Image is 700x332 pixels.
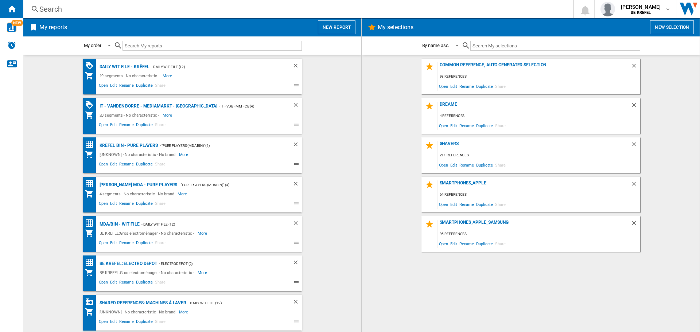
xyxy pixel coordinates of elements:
span: More [198,229,208,238]
div: Delete [631,141,640,151]
span: Rename [118,239,135,248]
span: Rename [118,161,135,169]
span: [PERSON_NAME] [621,3,661,11]
div: Smartphones_Apple_Samsung [438,220,631,230]
div: Delete [292,220,302,229]
span: Open [438,160,450,170]
div: Price Matrix [85,179,98,188]
div: Shavers [438,141,631,151]
div: My Assortment [85,111,98,120]
div: 211 references [438,151,640,160]
span: Edit [449,160,458,170]
div: My Assortment [85,190,98,198]
span: Open [438,121,450,130]
span: More [198,268,208,277]
div: Delete [292,180,302,190]
span: Duplicate [475,239,494,249]
span: Duplicate [135,279,154,288]
div: [UNKNOWN] - No characteristic - No brand [98,308,179,316]
div: Delete [292,141,302,150]
div: [UNKNOWN] - No characteristic - No brand [98,150,179,159]
span: Share [494,160,507,170]
div: Search [39,4,554,14]
span: More [178,190,188,198]
span: NEW [11,20,23,26]
span: Open [438,239,450,249]
div: 4 segments - No characteristic - No brand [98,190,178,198]
div: - Daily WIT file (12) [149,62,277,71]
span: Duplicate [475,81,494,91]
div: BE KREFEL:Gros electroménager - No characteristic - [98,229,198,238]
div: By name asc. [422,43,450,48]
span: Edit [109,239,118,248]
span: Share [494,81,507,91]
span: More [179,150,190,159]
div: 64 references [438,190,640,199]
span: Edit [109,161,118,169]
span: Open [98,318,109,327]
span: Open [98,82,109,91]
h2: My reports [38,20,69,34]
span: Share [154,279,167,288]
div: 4 references [438,112,640,121]
div: DREAME [438,102,631,112]
div: 20 segments - No characteristic - [98,111,163,120]
span: Edit [109,200,118,209]
span: Open [98,200,109,209]
div: Shared references: Machines à laver [98,298,187,308]
div: Delete [292,62,302,71]
div: Price Matrix [85,258,98,267]
span: Rename [458,121,475,130]
button: New report [318,20,355,34]
span: Share [154,82,167,91]
div: Delete [631,102,640,112]
div: My Assortment [85,150,98,159]
div: My Assortment [85,71,98,80]
span: Share [494,239,507,249]
div: - "Pure Players (MDABIN)" (4) [177,180,277,190]
span: Duplicate [135,121,154,130]
span: Share [154,318,167,327]
div: - ElectroDepot (2) [157,259,277,268]
span: Share [494,121,507,130]
div: - IT - Vdb - MM - CB (4) [217,102,278,111]
span: Rename [458,199,475,209]
div: 95 references [438,230,640,239]
b: BE KREFEL [631,10,651,15]
span: Rename [458,160,475,170]
span: Edit [109,121,118,130]
span: Rename [458,239,475,249]
div: BE KREFEL: Electro depot [98,259,157,268]
div: MDA/BIN - WIT file [98,220,140,229]
span: Duplicate [135,318,154,327]
span: Open [98,239,109,248]
div: Price Matrix [85,140,98,149]
span: Rename [118,200,135,209]
span: More [179,308,190,316]
span: Duplicate [135,161,154,169]
span: Share [154,239,167,248]
span: More [163,111,173,120]
div: Krëfel BIN - Pure Players [98,141,158,150]
span: Edit [449,81,458,91]
div: Common reference, auto generated selection [438,62,631,72]
div: Daily WIT file - Krëfel [98,62,150,71]
div: My order [84,43,101,48]
div: Delete [631,62,640,72]
h2: My selections [376,20,415,34]
div: My Assortment [85,308,98,316]
div: Delete [292,298,302,308]
div: Shared references [85,297,98,306]
span: Rename [458,81,475,91]
span: Edit [109,318,118,327]
div: IT - Vanden Borre - Mediamarkt - [GEOGRAPHIC_DATA] [98,102,217,111]
span: Edit [109,82,118,91]
div: 98 references [438,72,640,81]
button: New selection [650,20,694,34]
div: My Assortment [85,268,98,277]
img: alerts-logo.svg [7,41,16,50]
span: Edit [449,199,458,209]
span: Rename [118,279,135,288]
div: Delete [631,180,640,190]
div: - Daily WIT file (12) [140,220,278,229]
